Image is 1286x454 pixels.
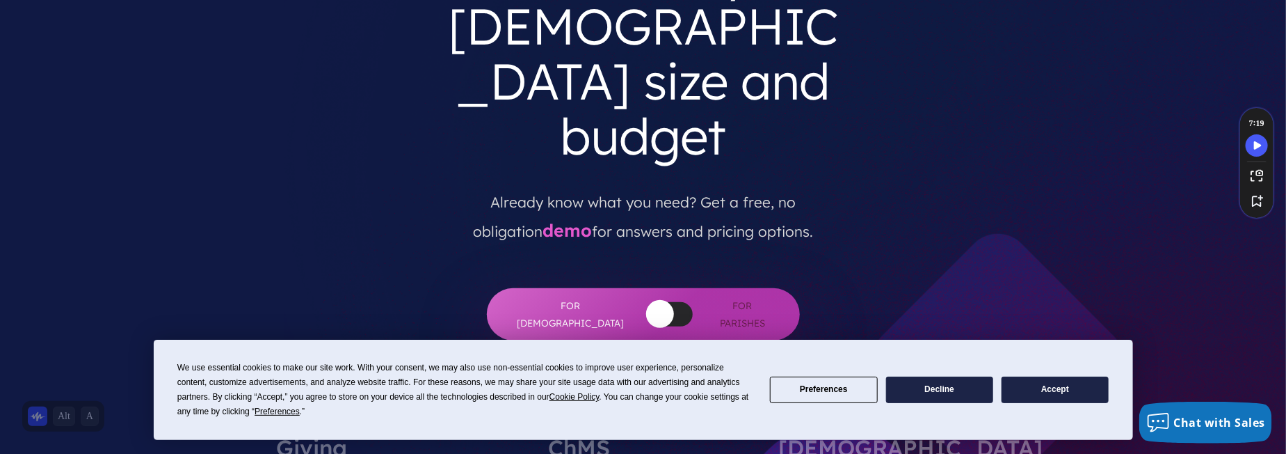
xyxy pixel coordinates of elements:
span: Chat with Sales [1174,415,1266,430]
div: We use essential cookies to make our site work. With your consent, we may also use non-essential ... [177,361,753,419]
span: Cookie Policy [549,392,600,402]
button: Chat with Sales [1139,402,1273,444]
button: Decline [886,377,993,404]
button: Preferences [770,377,877,404]
span: For Parishes [714,297,772,331]
div: Cookie Consent Prompt [154,340,1133,440]
a: demo [542,219,592,241]
p: Already know what you need? Get a free, no obligation for answers and pricing options. [444,175,843,246]
button: Accept [1002,377,1109,404]
span: For [DEMOGRAPHIC_DATA] [515,297,626,331]
span: Preferences [255,407,300,416]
